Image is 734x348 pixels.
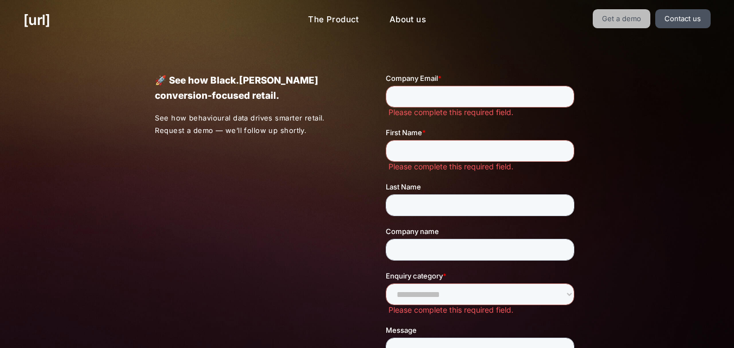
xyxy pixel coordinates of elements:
[593,9,651,28] a: Get a demo
[655,9,711,28] a: Contact us
[299,9,368,30] a: The Product
[155,112,348,137] p: See how behavioural data drives smarter retail. Request a demo — we’ll follow up shortly.
[381,9,435,30] a: About us
[155,73,348,103] p: 🚀 See how Black.[PERSON_NAME] conversion-focused retail.
[23,9,50,30] a: [URL]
